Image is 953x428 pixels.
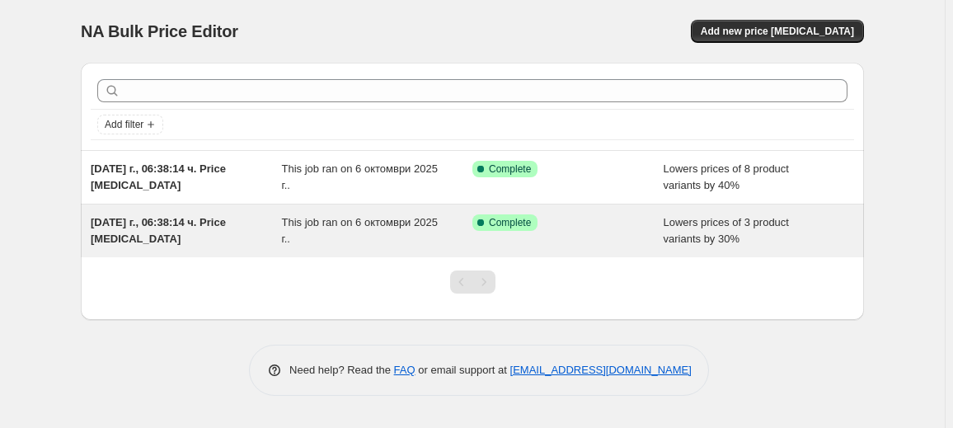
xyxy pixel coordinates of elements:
a: [EMAIL_ADDRESS][DOMAIN_NAME] [510,364,692,376]
span: Add new price [MEDICAL_DATA] [701,25,854,38]
span: This job ran on 6 октомври 2025 г.. [282,216,438,245]
span: This job ran on 6 октомври 2025 г.. [282,162,438,191]
span: NA Bulk Price Editor [81,22,238,40]
nav: Pagination [450,270,495,294]
span: Lowers prices of 3 product variants by 30% [664,216,789,245]
span: [DATE] г., 06:38:14 ч. Price [MEDICAL_DATA] [91,216,226,245]
button: Add filter [97,115,163,134]
a: FAQ [394,364,415,376]
span: Add filter [105,118,143,131]
span: or email support at [415,364,510,376]
span: Complete [489,162,531,176]
span: Complete [489,216,531,229]
span: Need help? Read the [289,364,394,376]
span: [DATE] г., 06:38:14 ч. Price [MEDICAL_DATA] [91,162,226,191]
button: Add new price [MEDICAL_DATA] [691,20,864,43]
span: Lowers prices of 8 product variants by 40% [664,162,789,191]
